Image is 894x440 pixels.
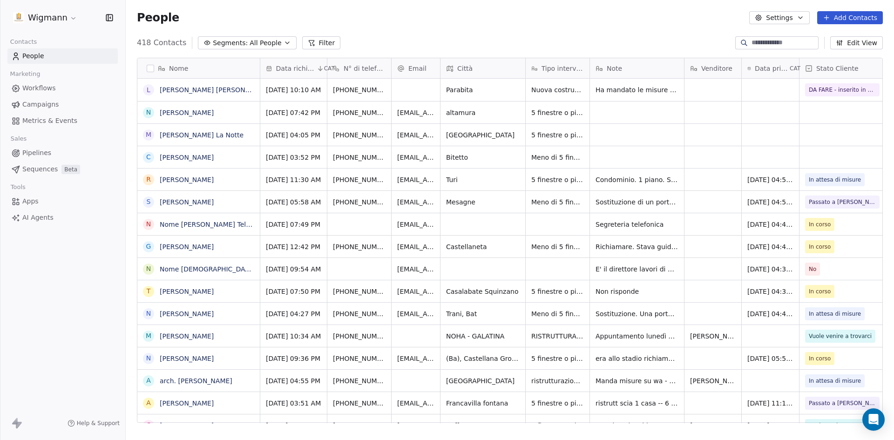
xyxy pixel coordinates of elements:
[526,58,589,78] div: Tipo intervento
[260,58,327,78] div: Data richiestaCAT
[596,197,678,207] span: Sostituzione di un portoncino d'ingresso in legno. Color marrone (attenersi alle foto). Condomini...
[397,287,434,296] span: [EMAIL_ADDRESS][DOMAIN_NAME]
[457,64,473,73] span: Città
[7,132,31,146] span: Sales
[147,286,151,296] div: T
[531,354,584,363] span: 5 finestre o più di 5
[809,354,831,363] span: In corso
[266,354,321,363] span: [DATE] 09:36 PM
[160,377,232,385] a: arch. [PERSON_NAME]
[266,242,321,251] span: [DATE] 12:42 PM
[333,130,386,140] span: [PHONE_NUMBER]
[22,164,58,174] span: Sequences
[327,58,391,78] div: N° di telefono
[137,37,186,48] span: 418 Contacts
[7,162,118,177] a: SequencesBeta
[747,354,793,363] span: [DATE] 05:52 PM
[809,85,876,95] span: DA FARE - inserito in cartella
[28,12,68,24] span: Wigmann
[302,36,341,49] button: Filter
[799,58,885,78] div: Stato Cliente
[531,175,584,184] span: 5 finestre o più di 5
[266,153,321,162] span: [DATE] 03:52 PM
[531,376,584,386] span: ristrutturazione. Preventivo in pvc e alternativa alluminio.
[531,153,584,162] span: Meno di 5 finestre
[747,197,793,207] span: [DATE] 04:53 PM
[160,422,214,429] a: [PERSON_NAME]
[160,221,850,228] a: Nome [PERSON_NAME] Telefono [PHONE_NUMBER] Città Alezio Email [EMAIL_ADDRESS][DOMAIN_NAME] Inform...
[607,64,622,73] span: Note
[344,64,386,73] span: N° di telefono
[266,220,321,229] span: [DATE] 07:49 PM
[333,242,386,251] span: [PHONE_NUMBER]
[137,58,260,78] div: Nome
[146,420,151,430] div: C
[146,398,151,408] div: A
[22,100,59,109] span: Campaigns
[266,108,321,117] span: [DATE] 07:42 PM
[146,152,151,162] div: C
[7,145,118,161] a: Pipelines
[747,421,793,430] span: [DATE] 11:14 AM
[531,332,584,341] span: RISTRUTTURAZIONE E PARTE AMPLIAMENTO ABITAZIONE. SONO GIA STATI IN [GEOGRAPHIC_DATA].
[809,332,872,341] span: Vuole venire a trovarci
[147,197,151,207] div: S
[160,131,244,139] a: [PERSON_NAME] La Notte
[7,180,29,194] span: Tools
[531,85,584,95] span: Nuova costruzione. 21 infissi e 20 [DEMOGRAPHIC_DATA]. Punta all'alluminio ma vuole alternativa i...
[747,264,793,274] span: [DATE] 04:39 PM
[397,153,434,162] span: [EMAIL_ADDRESS][DOMAIN_NAME]
[22,116,77,126] span: Metrics & Events
[169,64,188,73] span: Nome
[213,38,248,48] span: Segments:
[397,354,434,363] span: [EMAIL_ADDRESS][DOMAIN_NAME]
[146,108,151,117] div: N
[7,194,118,209] a: Apps
[397,264,434,274] span: [EMAIL_ADDRESS][DOMAIN_NAME]
[531,242,584,251] span: Meno di 5 finestre
[7,210,118,225] a: AI Agents
[7,48,118,64] a: People
[146,309,151,318] div: N
[446,354,520,363] span: (Ba), Castellana Grotte
[146,242,151,251] div: G
[397,421,434,430] span: [EMAIL_ADDRESS][PERSON_NAME][DOMAIN_NAME]
[446,175,520,184] span: Turi
[250,38,281,48] span: All People
[11,10,79,26] button: Wigmann
[146,376,151,386] div: a
[446,153,520,162] span: Bitetto
[596,332,678,341] span: Appuntamento lunedì 29 ore 17
[862,408,885,431] div: Open Intercom Messenger
[542,64,584,73] span: Tipo intervento
[160,86,270,94] a: [PERSON_NAME] [PERSON_NAME]
[446,287,520,296] span: Casalabate Squinzano
[446,421,520,430] span: Ruffano
[596,85,678,95] span: Ha mandato le misure su Wa.
[830,36,883,49] button: Edit View
[446,85,520,95] span: Parabita
[742,58,799,78] div: Data primo contattoCAT
[397,242,434,251] span: [EMAIL_ADDRESS][DOMAIN_NAME]
[749,11,809,24] button: Settings
[160,399,214,407] a: [PERSON_NAME]
[397,220,434,229] span: [EMAIL_ADDRESS][DOMAIN_NAME]
[747,242,793,251] span: [DATE] 04:40 PM
[333,175,386,184] span: [PHONE_NUMBER]
[596,264,678,274] span: E' il direttore lavori di D'[PERSON_NAME]. Ha sbagliato. Doveva sentirsi con Ale
[446,108,520,117] span: altamura
[747,399,793,408] span: [DATE] 11:15 AM
[324,65,335,72] span: CAT
[809,399,876,408] span: Passato a [PERSON_NAME]
[531,108,584,117] span: 5 finestre o più di 5
[22,196,39,206] span: Apps
[446,309,520,318] span: Trani, Bat
[755,64,788,73] span: Data primo contatto
[77,420,120,427] span: Help & Support
[266,332,321,341] span: [DATE] 10:34 AM
[266,287,321,296] span: [DATE] 07:50 PM
[690,421,736,430] span: [PERSON_NAME]
[596,399,678,408] span: ristrutt scia 1 casa -- 6 infissi + avvolg blinkroll avorio + cassonetto + zanz -- casa indipende...
[596,220,678,229] span: Segreteria telefonica
[160,332,214,340] a: [PERSON_NAME]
